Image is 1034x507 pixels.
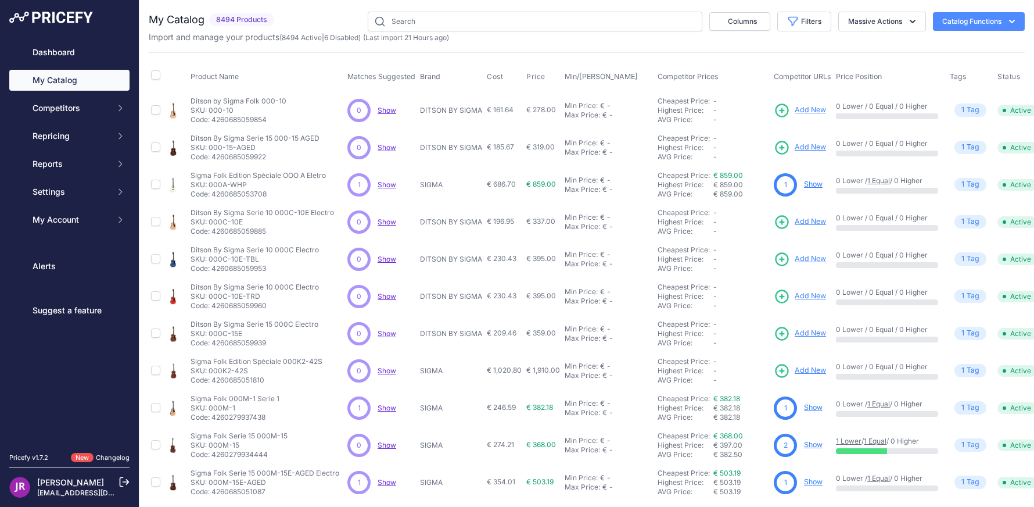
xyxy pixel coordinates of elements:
span: Add New [795,105,826,116]
p: SKU: 000A-WHP [191,180,326,190]
a: Show [378,292,396,301]
span: Tags [950,72,967,81]
div: - [607,185,613,194]
span: - [713,320,717,329]
div: € [602,185,607,194]
span: € 1,020.80 [487,366,522,374]
span: - [713,143,717,152]
a: Add New [774,288,826,305]
p: SKU: 000M-1 [191,404,279,413]
div: Max Price: [565,110,600,120]
span: 1 [961,142,964,153]
span: 8494 Products [209,13,274,27]
span: Competitors [33,102,109,114]
div: AVG Price: [658,152,713,162]
p: SIGMA [420,180,482,190]
div: € [600,138,605,148]
p: Ditson By Sigma Serie 10 000C-10E Electro [191,208,334,217]
button: Repricing [9,126,130,147]
p: Ditson By Sigma Serie 10 000C Electro [191,283,319,292]
a: Cheapest Price: [658,320,710,329]
div: € [600,324,605,334]
span: 0 [357,105,361,116]
a: [PERSON_NAME] [37,477,104,487]
span: Add New [795,253,826,265]
span: Tag [954,215,986,228]
span: € 359.00 [526,329,556,337]
a: € 368.00 [713,431,743,440]
span: € 1,910.00 [526,366,560,374]
span: - [713,227,717,235]
span: Status [997,72,1021,81]
p: SIGMA [420,366,482,376]
span: - [713,283,717,291]
div: € [602,259,607,269]
span: 1 [961,291,964,302]
button: Columns [709,12,770,31]
div: € [600,101,605,110]
p: Import and manage your products [149,31,449,43]
a: Add New [774,102,826,119]
div: - [607,222,613,231]
a: Alerts [9,256,130,277]
span: Show [378,106,396,115]
p: Ditson By Sigma Serie 10 000C Electro [191,245,319,255]
a: 1 Equal [867,399,890,408]
div: Max Price: [565,408,600,417]
span: - [713,217,717,226]
p: Code: 4260685051810 [191,376,322,385]
a: € 382.18 [713,394,740,403]
a: Cheapest Price: [658,357,710,366]
div: - [605,176,611,185]
span: 1 [961,365,964,376]
a: Add New [774,326,826,342]
span: Repricing [33,130,109,142]
span: 1 [358,403,361,413]
a: 1 Equal [864,437,886,445]
span: Show [378,366,396,375]
div: AVG Price: [658,338,713,348]
span: Brand [420,72,440,81]
a: Show [804,403,823,412]
p: SKU: 000C-10E-TRD [191,292,319,301]
p: Code: 4260685059953 [191,264,319,273]
p: SIGMA [420,404,482,413]
a: Show [378,478,396,487]
div: € [602,297,607,306]
span: Show [378,404,396,412]
a: Cheapest Price: [658,469,710,477]
span: - [713,208,717,217]
div: € [600,362,605,371]
div: - [605,399,611,408]
span: Tag [954,178,986,191]
span: (Last import 21 Hours ago) [363,33,449,42]
a: 1 Equal [867,176,890,185]
div: Max Price: [565,222,600,231]
a: Cheapest Price: [658,134,710,142]
div: AVG Price: [658,301,713,310]
span: € 246.59 [487,403,516,412]
div: - [605,138,611,148]
span: - [713,376,717,384]
span: ( | ) [279,33,361,42]
span: 1 [961,216,964,227]
span: 1 [961,328,964,339]
div: - [607,259,613,269]
a: Dashboard [9,42,130,63]
span: € 382.18 [713,404,740,412]
div: AVG Price: [658,376,713,385]
span: 1 [358,180,361,190]
span: € 337.00 [526,217,555,226]
span: 0 [357,366,361,376]
input: Search [368,12,702,31]
p: 0 Lower / 0 Equal / 0 Higher [836,102,938,111]
div: Highest Price: [658,217,713,227]
span: Tag [954,327,986,340]
div: - [605,101,611,110]
span: Tag [954,401,986,415]
span: Price [526,72,545,81]
span: - [713,115,717,124]
p: 0 Lower / / 0 Higher [836,399,938,409]
p: DITSON BY SIGMA [420,143,482,152]
span: Add New [795,365,826,376]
